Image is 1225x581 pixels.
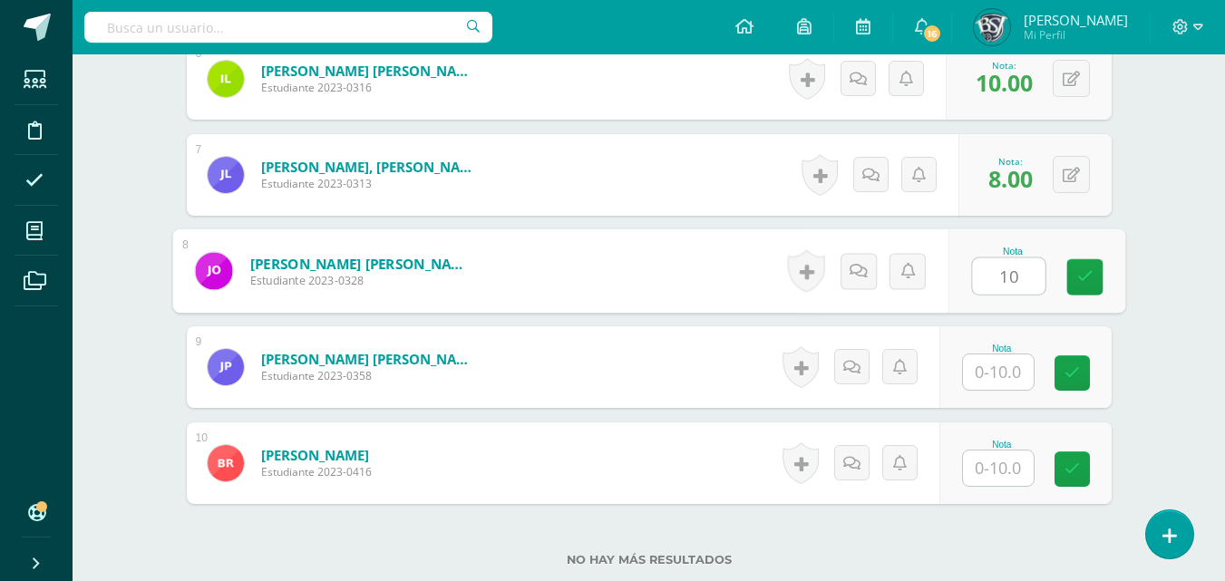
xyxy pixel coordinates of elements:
[208,61,244,97] img: e777a03d6c53b7af800ef628820c84f0.png
[187,553,1112,566] label: No hay más resultados
[261,368,479,383] span: Estudiante 2023-0358
[249,254,473,273] a: [PERSON_NAME] [PERSON_NAME]
[195,252,232,289] img: 061cea27061ac41fc80eab35261d93e7.png
[84,12,492,43] input: Busca un usuario...
[1024,11,1128,29] span: [PERSON_NAME]
[208,157,244,193] img: 7e8e154f6f80edb5f8390ceb9ee4031c.png
[988,155,1033,168] div: Nota:
[971,247,1054,257] div: Nota
[208,445,244,481] img: c9cbfd0810b5b14aeda9853af7d8db1b.png
[261,62,479,80] a: [PERSON_NAME] [PERSON_NAME]
[963,450,1034,486] input: 0-10.0
[976,59,1033,72] div: Nota:
[962,440,1042,450] div: Nota
[963,354,1034,390] input: 0-10.0
[261,158,479,176] a: [PERSON_NAME], [PERSON_NAME]
[1024,27,1128,43] span: Mi Perfil
[261,176,479,191] span: Estudiante 2023-0313
[972,258,1045,295] input: 0-10.0
[988,163,1033,194] span: 8.00
[976,67,1033,98] span: 10.00
[261,350,479,368] a: [PERSON_NAME] [PERSON_NAME]
[208,349,244,385] img: 6996fa77f385d7c563b44ef1dba8aa09.png
[261,464,372,479] span: Estudiante 2023-0416
[962,344,1042,353] div: Nota
[261,80,479,95] span: Estudiante 2023-0316
[261,446,372,464] a: [PERSON_NAME]
[922,24,942,44] span: 16
[249,273,473,289] span: Estudiante 2023-0328
[974,9,1010,45] img: 92f9e14468566f89e5818136acd33899.png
